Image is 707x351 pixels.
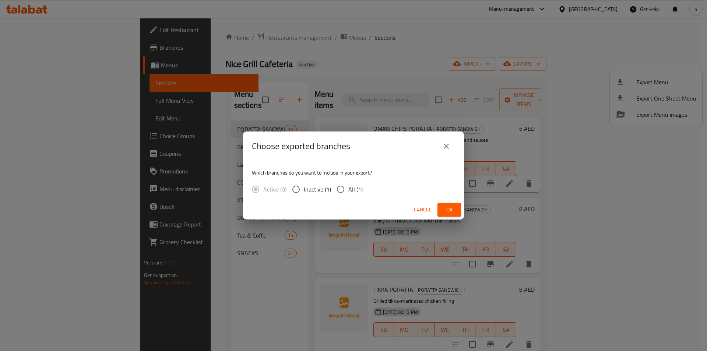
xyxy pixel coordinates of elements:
span: Active (0) [263,185,286,194]
p: Which branches do you want to include in your export? [252,169,455,176]
button: close [437,137,455,155]
span: Cancel [414,205,432,214]
span: Ok [443,205,455,214]
button: Cancel [411,203,435,217]
span: Inactive (1) [304,185,331,194]
h2: Choose exported branches [252,140,350,152]
span: All (1) [348,185,363,194]
button: Ok [437,203,461,217]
